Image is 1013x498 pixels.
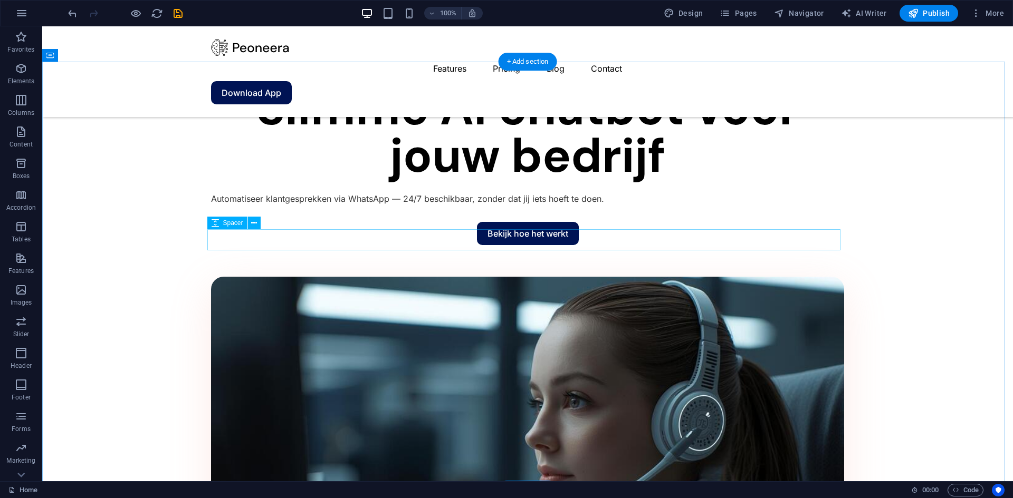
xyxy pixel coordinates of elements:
[12,393,31,402] p: Footer
[971,8,1004,18] span: More
[499,53,557,71] div: + Add section
[11,362,32,370] p: Header
[930,486,931,494] span: :
[720,8,757,18] span: Pages
[664,8,703,18] span: Design
[908,8,950,18] span: Publish
[424,7,462,19] button: 100%
[440,7,457,19] h6: 100%
[12,235,31,243] p: Tables
[66,7,79,19] i: Undo: Change text (Ctrl+Z)
[967,5,1008,22] button: More
[223,220,243,226] span: Spacer
[8,484,37,496] a: Click to cancel selection. Double-click to open Pages
[8,77,35,85] p: Elements
[660,5,708,22] div: Design (Ctrl+Alt+Y)
[171,7,184,19] button: save
[837,5,891,22] button: AI Writer
[660,5,708,22] button: Design
[66,7,79,19] button: undo
[922,484,939,496] span: 00 00
[6,203,36,212] p: Accordion
[467,8,477,18] i: On resize automatically adjust zoom level to fit chosen device.
[952,484,979,496] span: Code
[172,7,184,19] i: Save (Ctrl+S)
[11,298,32,307] p: Images
[9,140,33,149] p: Content
[911,484,939,496] h6: Session time
[8,109,34,117] p: Columns
[13,172,30,180] p: Boxes
[8,267,34,275] p: Features
[992,484,1005,496] button: Usercentrics
[7,45,34,54] p: Favorites
[150,7,163,19] button: reload
[774,8,824,18] span: Navigator
[6,456,35,465] p: Marketing
[948,484,983,496] button: Code
[715,5,761,22] button: Pages
[12,425,31,433] p: Forms
[13,330,30,338] p: Slider
[900,5,958,22] button: Publish
[841,8,887,18] span: AI Writer
[770,5,828,22] button: Navigator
